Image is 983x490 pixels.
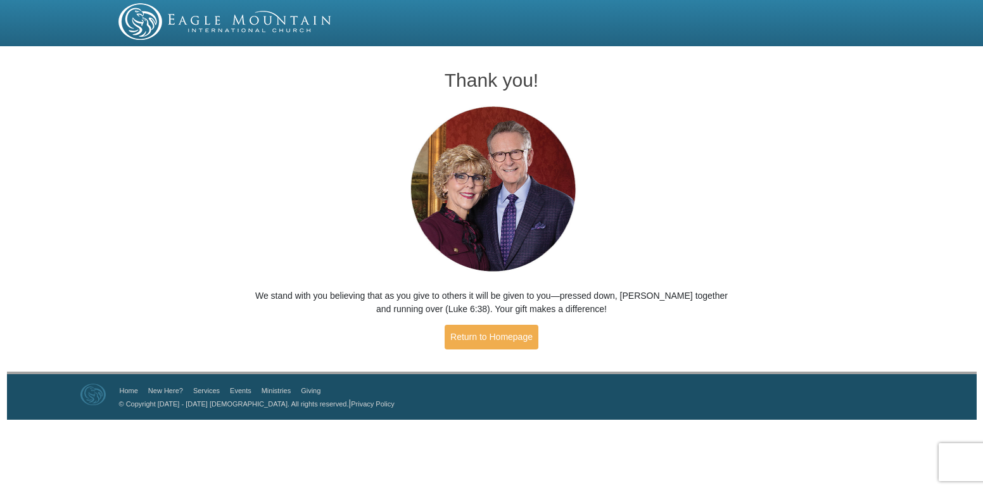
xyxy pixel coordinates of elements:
img: Pastors George and Terri Pearsons [398,103,585,277]
a: Return to Homepage [445,325,538,349]
a: Services [193,387,220,394]
img: Eagle Mountain International Church [80,384,106,405]
h1: Thank you! [253,70,731,91]
p: We stand with you believing that as you give to others it will be given to you—pressed down, [PER... [253,289,731,316]
a: Giving [301,387,320,394]
a: Home [120,387,138,394]
p: | [115,397,395,410]
a: © Copyright [DATE] - [DATE] [DEMOGRAPHIC_DATA]. All rights reserved. [119,400,349,408]
a: Events [230,387,251,394]
a: Ministries [262,387,291,394]
a: Privacy Policy [351,400,394,408]
a: New Here? [148,387,183,394]
img: EMIC [118,3,333,40]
